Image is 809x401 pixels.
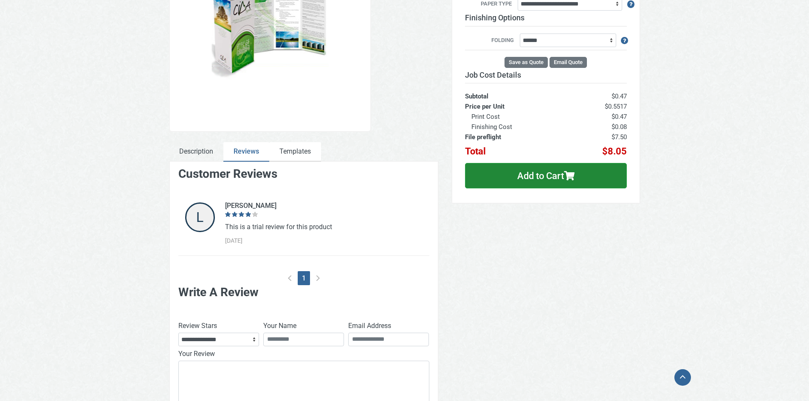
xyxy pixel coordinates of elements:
[602,146,627,157] span: $8.05
[178,285,429,300] h3: Write A Review
[169,142,223,162] a: Description
[465,70,627,80] h3: Job Cost Details
[348,321,391,331] label: Email Address
[225,222,332,232] div: This is a trial review for this product
[465,122,571,132] th: Finishing Cost
[465,163,627,188] button: Add to Cart
[269,142,321,162] a: Templates
[178,349,215,359] label: Your Review
[225,201,332,211] div: [PERSON_NAME]
[185,202,215,232] span: L
[605,103,627,110] span: $0.5517
[465,13,627,27] h3: Finishing Options
[612,93,627,100] span: $0.47
[225,236,332,245] div: [DATE]
[465,112,571,122] th: Print Cost
[465,36,519,45] label: Folding
[263,321,296,331] label: Your Name
[465,132,571,142] th: File preflight
[465,83,571,101] th: Subtotal
[612,113,627,121] span: $0.47
[465,142,571,157] th: Total
[612,123,627,131] span: $0.08
[223,142,269,162] a: Reviews
[178,167,429,181] h3: Customer Reviews
[612,133,627,141] span: $7.50
[298,271,310,285] button: 1
[550,57,587,68] button: Email Quote
[465,101,571,112] th: Price per Unit
[505,57,548,68] button: Save as Quote
[178,321,217,331] label: Review Stars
